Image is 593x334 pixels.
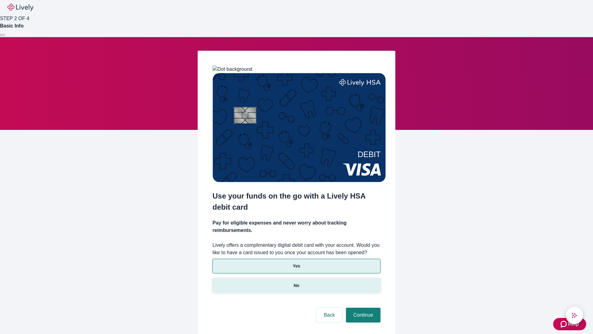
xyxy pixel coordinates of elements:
[212,219,381,234] h4: Pay for eligible expenses and never worry about tracking reimbursements.
[553,318,586,330] button: Zendesk support iconHelp
[7,4,33,11] img: Lively
[212,66,252,73] img: Dot background
[212,73,386,182] img: Debit card
[561,320,568,328] svg: Zendesk support icon
[212,278,381,293] button: No
[346,308,381,323] button: Continue
[212,259,381,273] button: Yes
[568,320,579,328] span: Help
[212,242,381,256] label: Lively offers a complimentary digital debit card with your account. Would you like to have a card...
[571,312,578,319] svg: Lively AI Assistant
[293,263,300,269] p: Yes
[316,308,342,323] button: Back
[212,191,381,213] h2: Use your funds on the go with a Lively HSA debit card
[294,282,300,289] p: No
[566,307,583,324] button: chat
